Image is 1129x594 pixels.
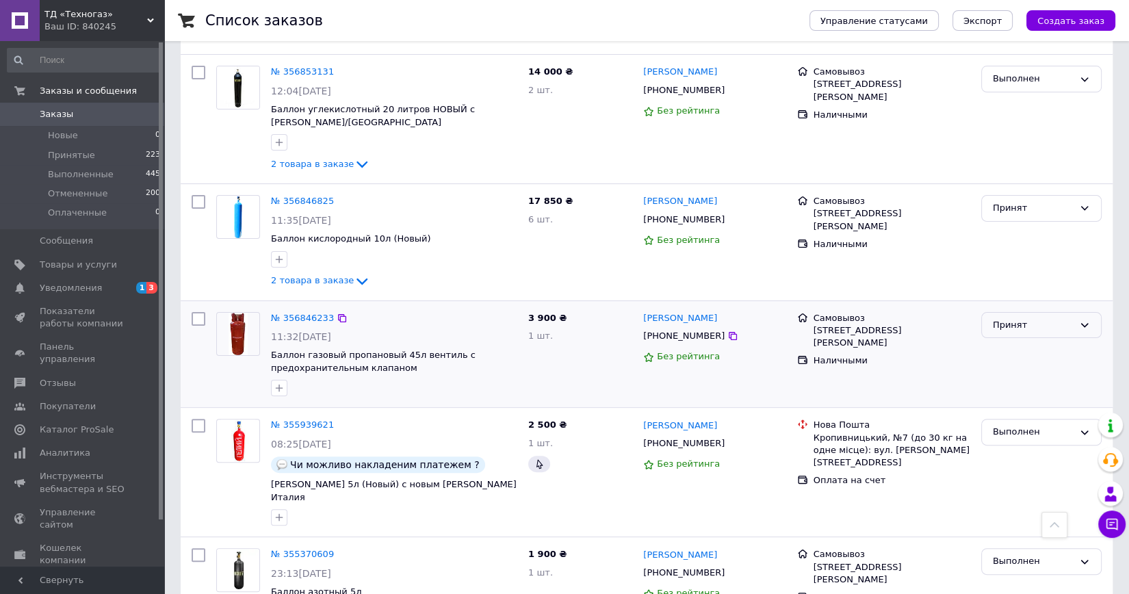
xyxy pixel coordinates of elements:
[271,313,334,323] a: № 356846233
[271,159,370,169] a: 2 товара в заказе
[155,129,160,142] span: 0
[40,447,90,459] span: Аналитика
[216,312,260,356] a: Фото товару
[229,313,248,355] img: Фото товару
[146,188,160,200] span: 200
[820,16,928,26] span: Управление статусами
[657,351,720,361] span: Без рейтинга
[48,207,107,219] span: Оплаченные
[290,459,480,470] span: Чи можливо накладеним платежем ?
[271,275,370,285] a: 2 товара в заказе
[528,549,567,559] span: 1 900 ₴
[271,66,334,77] a: № 356853131
[640,211,727,229] div: [PHONE_NUMBER]
[271,233,431,244] a: Баллон кислородный 10л (Новый)
[528,196,573,206] span: 17 850 ₴
[528,438,553,448] span: 1 шт.
[217,549,259,591] img: Фото товару
[40,506,127,531] span: Управление сайтом
[44,8,147,21] span: ТД «Техногаз»
[271,159,354,169] span: 2 товара в заказе
[814,207,970,232] div: [STREET_ADDRESS][PERSON_NAME]
[271,568,331,579] span: 23:13[DATE]
[136,282,147,294] span: 1
[993,554,1074,569] div: Выполнен
[216,195,260,239] a: Фото товару
[814,238,970,250] div: Наличными
[1026,10,1115,31] button: Создать заказ
[40,424,114,436] span: Каталог ProSale
[640,564,727,582] div: [PHONE_NUMBER]
[963,16,1002,26] span: Экспорт
[40,282,102,294] span: Уведомления
[40,305,127,330] span: Показатели работы компании
[814,324,970,349] div: [STREET_ADDRESS][PERSON_NAME]
[993,318,1074,333] div: Принят
[640,435,727,452] div: [PHONE_NUMBER]
[271,439,331,450] span: 08:25[DATE]
[271,479,517,502] a: [PERSON_NAME] 5л (Новый) с новым [PERSON_NAME] Италия
[271,215,331,226] span: 11:35[DATE]
[48,149,95,162] span: Принятые
[814,78,970,103] div: [STREET_ADDRESS][PERSON_NAME]
[216,66,260,109] a: Фото товару
[226,196,250,238] img: Фото товару
[657,459,720,469] span: Без рейтинга
[216,419,260,463] a: Фото товару
[814,66,970,78] div: Самовывоз
[814,354,970,367] div: Наличными
[271,350,476,373] span: Баллон газовый пропановый 45л вентиль с предохранительным клапаном
[40,85,137,97] span: Заказы и сообщения
[814,561,970,586] div: [STREET_ADDRESS][PERSON_NAME]
[528,313,567,323] span: 3 900 ₴
[40,259,117,271] span: Товары и услуги
[40,377,76,389] span: Отзывы
[528,85,553,95] span: 2 шт.
[814,474,970,487] div: Оплата на счет
[205,12,323,29] h1: Список заказов
[993,201,1074,216] div: Принят
[155,207,160,219] span: 0
[217,66,259,109] img: Фото товару
[528,567,553,578] span: 1 шт.
[657,105,720,116] span: Без рейтинга
[814,195,970,207] div: Самовывоз
[271,275,354,285] span: 2 товара в заказе
[146,149,160,162] span: 223
[1013,15,1115,25] a: Создать заказ
[276,459,287,470] img: :speech_balloon:
[271,331,331,342] span: 11:32[DATE]
[528,66,573,77] span: 14 000 ₴
[528,419,567,430] span: 2 500 ₴
[643,549,717,562] a: [PERSON_NAME]
[44,21,164,33] div: Ваш ID: 840245
[40,470,127,495] span: Инструменты вебмастера и SEO
[814,432,970,469] div: Кропивницький, №7 (до 30 кг на одне місце): вул. [PERSON_NAME][STREET_ADDRESS]
[1098,511,1126,538] button: Чат с покупателем
[271,196,334,206] a: № 356846825
[48,168,114,181] span: Выполненные
[643,66,717,79] a: [PERSON_NAME]
[40,108,73,120] span: Заказы
[146,282,157,294] span: 3
[952,10,1013,31] button: Экспорт
[7,48,161,73] input: Поиск
[271,104,475,127] a: Баллон углекислотный 20 литров НОВЫЙ с [PERSON_NAME]/[GEOGRAPHIC_DATA]
[48,129,78,142] span: Новые
[640,81,727,99] div: [PHONE_NUMBER]
[271,419,334,430] a: № 355939621
[809,10,939,31] button: Управление статусами
[216,548,260,592] a: Фото товару
[993,72,1074,86] div: Выполнен
[271,549,334,559] a: № 355370609
[657,235,720,245] span: Без рейтинга
[993,425,1074,439] div: Выполнен
[643,195,717,208] a: [PERSON_NAME]
[40,235,93,247] span: Сообщения
[40,341,127,365] span: Панель управления
[48,188,107,200] span: Отмененные
[40,542,127,567] span: Кошелек компании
